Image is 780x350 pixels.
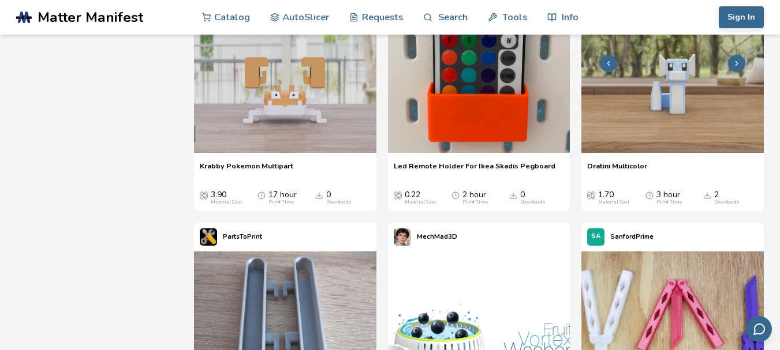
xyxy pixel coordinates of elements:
[656,190,682,205] div: 3 hour
[703,190,711,200] span: Downloads
[194,223,268,251] a: PartsToPrint's profilePartsToPrint
[746,316,772,342] button: Send feedback via email
[520,190,546,205] div: 0
[417,231,457,243] p: MechMad3D
[200,228,217,246] img: PartsToPrint's profile
[315,190,323,200] span: Downloads
[223,231,262,243] p: PartsToPrint
[326,200,352,205] div: Downloads
[591,233,600,240] span: SA
[405,190,436,205] div: 0.22
[211,200,242,205] div: Material Cost
[388,223,463,251] a: MechMad3D's profileMechMad3D
[520,200,546,205] div: Downloads
[394,161,555,179] a: Led Remote Holder For Ikea Skadis Pegboard
[598,190,629,205] div: 1.70
[211,190,242,205] div: 3.90
[268,200,294,205] div: Print Time
[38,9,143,25] span: Matter Manifest
[462,200,488,205] div: Print Time
[719,6,764,28] button: Sign In
[645,190,654,200] span: Average Print Time
[200,190,208,200] span: Average Cost
[405,200,436,205] div: Material Cost
[257,190,266,200] span: Average Print Time
[394,190,402,200] span: Average Cost
[268,190,297,205] div: 17 hour
[451,190,460,200] span: Average Print Time
[610,231,654,243] p: SanfordPrime
[462,190,488,205] div: 2 hour
[714,200,740,205] div: Downloads
[509,190,517,200] span: Downloads
[598,200,629,205] div: Material Cost
[587,161,647,179] a: Dratini Multicolor
[587,190,595,200] span: Average Cost
[656,200,682,205] div: Print Time
[326,190,352,205] div: 0
[394,228,411,246] img: MechMad3D's profile
[200,161,293,179] a: Krabby Pokemon Multipart
[714,190,740,205] div: 2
